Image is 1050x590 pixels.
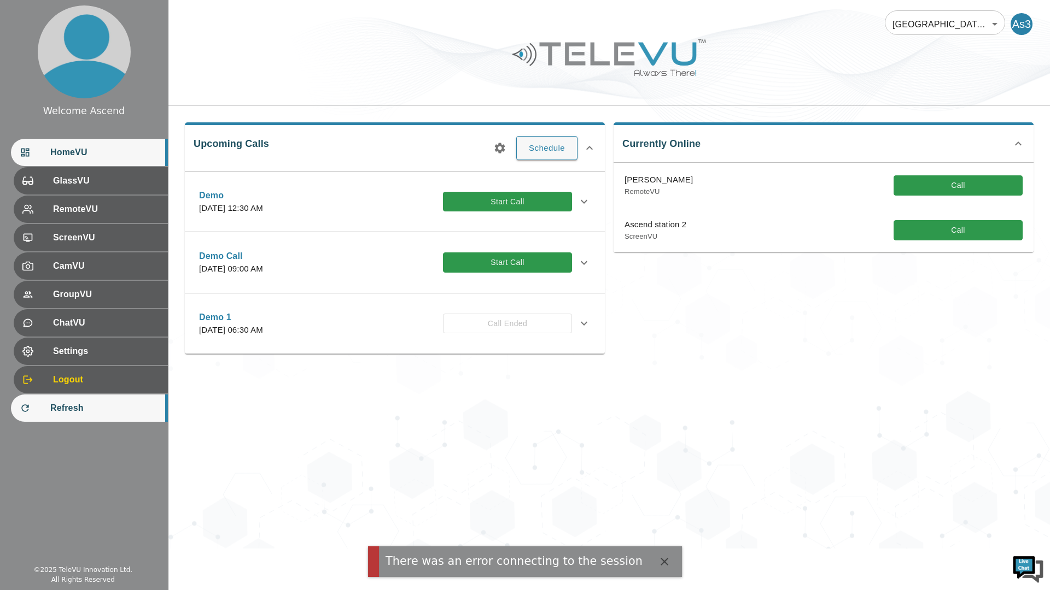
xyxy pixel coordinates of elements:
[179,5,206,32] div: Minimize live chat window
[14,252,168,280] div: CamVU
[14,338,168,365] div: Settings
[11,394,168,422] div: Refresh
[190,243,599,282] div: Demo Call[DATE] 09:00 AMStart Call
[53,288,159,301] span: GroupVU
[14,281,168,308] div: GroupVU
[199,263,263,275] p: [DATE] 09:00 AM
[53,259,159,273] span: CamVU
[1012,552,1045,585] img: Chat Widget
[43,104,125,118] div: Welcome Ascend
[625,186,693,197] p: RemoteVU
[33,565,132,575] div: © 2025 TeleVU Innovation Ltd.
[11,139,168,166] div: HomeVU
[53,231,159,244] span: ScreenVU
[199,324,263,337] p: [DATE] 06:30 AM
[53,373,159,386] span: Logout
[14,167,168,194] div: GlassVU
[53,316,159,329] span: ChatVU
[53,203,159,216] span: RemoteVU
[199,202,263,215] p: [DATE] 12:30 AM
[625,219,686,231] p: Ascend station 2
[190,182,599,221] div: Demo[DATE] 12:30 AMStart Call
[14,224,168,251] div: ScreenVU
[19,51,46,78] img: d_736959983_company_1615157101543_736959983
[894,175,1023,196] button: Call
[63,138,151,248] span: We're online!
[885,9,1005,39] div: [GEOGRAPHIC_DATA] At Home
[199,250,263,263] p: Demo Call
[14,196,168,223] div: RemoteVU
[38,5,131,98] img: profile.png
[53,174,159,187] span: GlassVU
[51,575,115,585] div: All Rights Reserved
[5,298,208,337] textarea: Type your message and hit 'Enter'
[625,174,693,186] p: [PERSON_NAME]
[57,57,184,72] div: Chat with us now
[894,220,1023,240] button: Call
[199,311,263,324] p: Demo 1
[53,345,159,358] span: Settings
[386,553,643,570] div: There was an error connecting to the session
[14,309,168,337] div: ChatVU
[50,402,159,415] span: Refresh
[516,136,577,160] button: Schedule
[50,146,159,159] span: HomeVU
[1011,13,1032,35] div: As3
[443,192,572,212] button: Start Call
[443,252,572,273] button: Start Call
[199,189,263,202] p: Demo
[511,35,708,80] img: Logo
[14,366,168,393] div: Logout
[625,231,686,242] p: ScreenVU
[190,304,599,343] div: Demo 1[DATE] 06:30 AMCall Ended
